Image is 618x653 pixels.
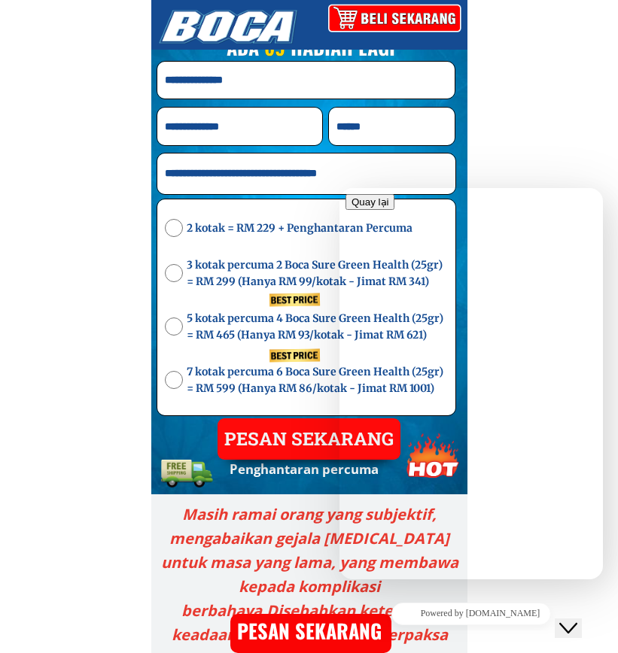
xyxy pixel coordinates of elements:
[161,34,461,61] h3: Ada hadiah lagi
[187,310,448,344] span: 5 kotak percuma 4 Boca Sure Green Health (25gr) = RM 465 (Hanya RM 93/kotak - Jimat RM 621)
[187,257,448,290] span: 3 kotak percuma 2 Boca Sure Green Health (25gr) = RM 299 (Hanya RM 99/kotak - Jimat RM 341)
[339,597,603,630] iframe: chat widget
[230,460,425,500] h3: Penghantaran percuma
[555,593,603,638] iframe: chat widget
[227,615,391,647] div: Pesan sekarang
[339,188,603,579] iframe: chat widget
[218,418,401,460] p: PESAN SEKARANG
[187,220,448,236] span: 2 kotak = RM 229 + Penghantaran Percuma
[187,363,448,397] span: 7 kotak percuma 6 Boca Sure Green Health (25gr) = RM 599 (Hanya RM 86/kotak - Jimat RM 1001)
